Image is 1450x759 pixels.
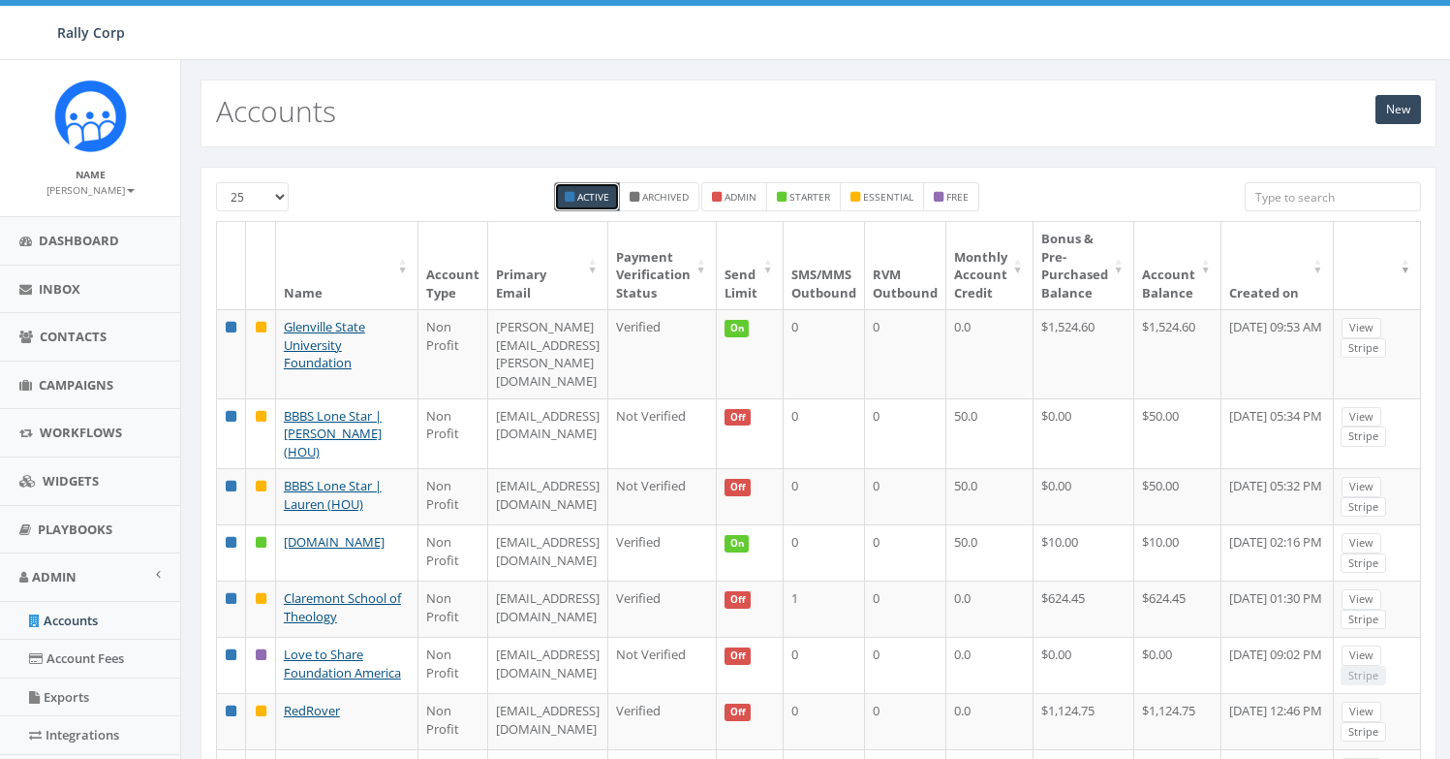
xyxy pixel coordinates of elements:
[284,702,340,719] a: RedRover
[1134,468,1221,524] td: $50.00
[32,568,77,585] span: Admin
[40,328,107,345] span: Contacts
[946,693,1034,749] td: 0.0
[863,190,913,204] small: essential
[784,309,865,397] td: 0
[1342,533,1381,553] a: View
[418,222,488,309] th: Account Type
[1134,524,1221,581] td: $10.00
[577,190,609,204] small: Active
[725,409,752,427] span: Off
[46,180,135,198] a: [PERSON_NAME]
[946,637,1034,693] td: 0.0
[1134,637,1221,693] td: $0.00
[725,190,756,204] small: admin
[946,309,1034,397] td: 0.0
[284,477,382,513] a: BBBS Lone Star | Lauren (HOU)
[1034,524,1134,581] td: $10.00
[608,398,717,469] td: Not Verified
[284,533,385,551] a: [DOMAIN_NAME]
[946,222,1034,309] th: Monthly Account Credit: activate to sort column ascending
[865,637,946,693] td: 0
[1342,477,1381,497] a: View
[1221,581,1334,637] td: [DATE] 01:30 PM
[488,637,608,693] td: [EMAIL_ADDRESS][DOMAIN_NAME]
[608,581,717,637] td: Verified
[946,468,1034,524] td: 50.0
[1034,637,1134,693] td: $0.00
[717,222,784,309] th: Send Limit: activate to sort column ascending
[1375,95,1421,124] a: New
[865,468,946,524] td: 0
[1221,637,1334,693] td: [DATE] 09:02 PM
[39,280,80,298] span: Inbox
[488,524,608,581] td: [EMAIL_ADDRESS][DOMAIN_NAME]
[418,637,488,693] td: Non Profit
[1134,398,1221,469] td: $50.00
[1341,722,1386,743] a: Stripe
[865,309,946,397] td: 0
[865,581,946,637] td: 0
[642,190,689,204] small: Archived
[488,398,608,469] td: [EMAIL_ADDRESS][DOMAIN_NAME]
[418,581,488,637] td: Non Profit
[865,222,946,309] th: RVM Outbound
[784,468,865,524] td: 0
[725,320,750,337] span: On
[1034,309,1134,397] td: $1,524.60
[1341,497,1386,518] a: Stripe
[1341,610,1386,630] a: Stripe
[488,468,608,524] td: [EMAIL_ADDRESS][DOMAIN_NAME]
[784,524,865,581] td: 0
[946,398,1034,469] td: 50.0
[216,95,336,127] h2: Accounts
[488,581,608,637] td: [EMAIL_ADDRESS][DOMAIN_NAME]
[57,23,125,42] span: Rally Corp
[488,222,608,309] th: Primary Email : activate to sort column ascending
[1341,427,1386,447] a: Stripe
[54,79,127,152] img: Icon_1.png
[1341,553,1386,574] a: Stripe
[608,693,717,749] td: Verified
[1034,398,1134,469] td: $0.00
[725,535,750,553] span: On
[276,222,418,309] th: Name: activate to sort column ascending
[39,232,119,249] span: Dashboard
[1221,309,1334,397] td: [DATE] 09:53 AM
[284,589,401,625] a: Claremont School of Theology
[1221,524,1334,581] td: [DATE] 02:16 PM
[865,693,946,749] td: 0
[608,309,717,397] td: Verified
[284,407,382,460] a: BBBS Lone Star | [PERSON_NAME] (HOU)
[865,524,946,581] td: 0
[725,704,752,721] span: Off
[608,222,717,309] th: Payment Verification Status : activate to sort column ascending
[1034,222,1134,309] th: Bonus &amp; Pre-Purchased Balance: activate to sort column ascending
[1221,693,1334,749] td: [DATE] 12:46 PM
[784,637,865,693] td: 0
[1342,702,1381,722] a: View
[38,521,112,538] span: Playbooks
[46,183,135,197] small: [PERSON_NAME]
[1245,182,1421,211] input: Type to search
[1221,468,1334,524] td: [DATE] 05:32 PM
[284,646,401,681] a: Love to Share Foundation America
[1034,468,1134,524] td: $0.00
[488,693,608,749] td: [EMAIL_ADDRESS][DOMAIN_NAME]
[1134,581,1221,637] td: $624.45
[865,398,946,469] td: 0
[1134,693,1221,749] td: $1,124.75
[488,309,608,397] td: [PERSON_NAME][EMAIL_ADDRESS][PERSON_NAME][DOMAIN_NAME]
[40,424,122,441] span: Workflows
[418,693,488,749] td: Non Profit
[608,524,717,581] td: Verified
[946,190,969,204] small: free
[784,581,865,637] td: 1
[1221,222,1334,309] th: Created on: activate to sort column ascending
[418,468,488,524] td: Non Profit
[76,168,106,181] small: Name
[418,398,488,469] td: Non Profit
[946,524,1034,581] td: 50.0
[725,648,752,665] span: Off
[789,190,830,204] small: starter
